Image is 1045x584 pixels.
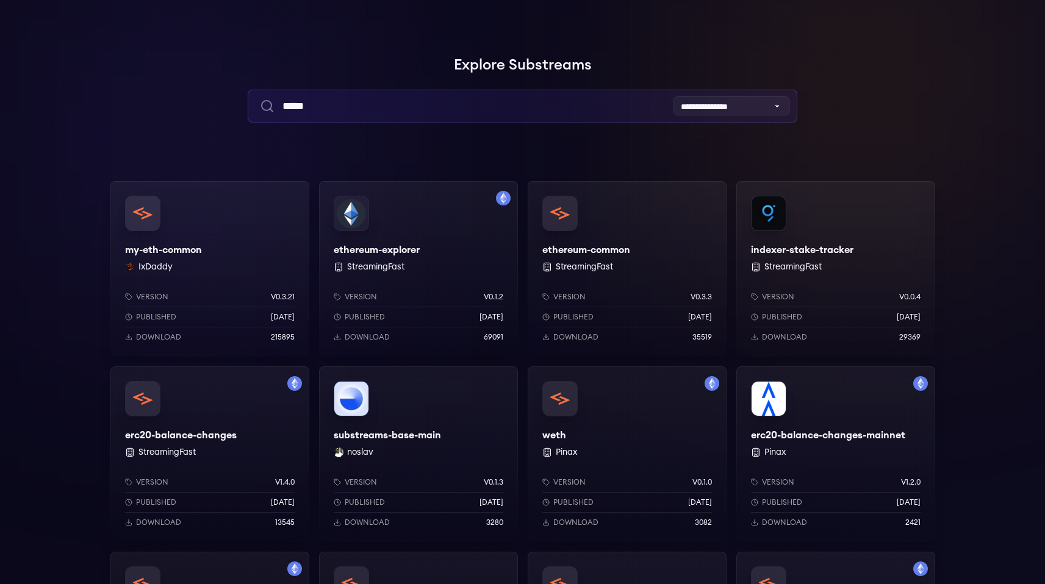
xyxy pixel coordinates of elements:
[484,292,503,302] p: v0.1.2
[553,497,594,507] p: Published
[319,366,518,542] a: substreams-base-mainsubstreams-base-mainnoslav noslavVersionv0.1.3Published[DATE]Download3280
[913,376,928,391] img: Filter by mainnet network
[762,497,802,507] p: Published
[764,446,786,458] button: Pinax
[762,312,802,322] p: Published
[736,366,935,542] a: Filter by mainnet networkerc20-balance-changes-mainneterc20-balance-changes-mainnet PinaxVersionv...
[345,477,377,487] p: Version
[705,376,719,391] img: Filter by mainnet network
[136,292,168,302] p: Version
[899,292,921,302] p: v0.0.4
[345,518,390,527] p: Download
[736,181,935,357] a: indexer-stake-trackerindexer-stake-tracker StreamingFastVersionv0.0.4Published[DATE]Download29369
[345,497,385,507] p: Published
[764,261,822,273] button: StreamingFast
[138,446,196,458] button: StreamingFast
[136,332,181,342] p: Download
[553,332,598,342] p: Download
[901,477,921,487] p: v1.2.0
[484,477,503,487] p: v0.1.3
[692,332,712,342] p: 35519
[271,312,295,322] p: [DATE]
[347,446,373,458] button: noslav
[271,332,295,342] p: 215895
[138,261,173,273] button: IxDaddy
[110,366,309,542] a: Filter by mainnet networkerc20-balance-changeserc20-balance-changes StreamingFastVersionv1.4.0Pub...
[486,518,503,527] p: 3280
[275,518,295,527] p: 13545
[287,376,302,391] img: Filter by mainnet network
[762,518,807,527] p: Download
[691,292,712,302] p: v0.3.3
[496,191,511,205] img: Filter by mainnet network
[287,561,302,576] img: Filter by mainnet network
[479,312,503,322] p: [DATE]
[110,181,309,357] a: my-eth-commonmy-eth-commonIxDaddy IxDaddyVersionv0.3.21Published[DATE]Download215895
[528,366,727,542] a: Filter by mainnet networkwethweth PinaxVersionv0.1.0Published[DATE]Download3082
[913,561,928,576] img: Filter by mainnet network
[347,261,404,273] button: StreamingFast
[345,332,390,342] p: Download
[345,312,385,322] p: Published
[136,477,168,487] p: Version
[905,518,921,527] p: 2421
[899,332,921,342] p: 29369
[271,497,295,507] p: [DATE]
[484,332,503,342] p: 69091
[556,261,613,273] button: StreamingFast
[528,181,727,357] a: ethereum-commonethereum-common StreamingFastVersionv0.3.3Published[DATE]Download35519
[897,497,921,507] p: [DATE]
[271,292,295,302] p: v0.3.21
[553,518,598,527] p: Download
[136,497,176,507] p: Published
[275,477,295,487] p: v1.4.0
[553,477,586,487] p: Version
[556,446,577,458] button: Pinax
[762,292,794,302] p: Version
[688,312,712,322] p: [DATE]
[692,477,712,487] p: v0.1.0
[553,312,594,322] p: Published
[136,518,181,527] p: Download
[345,292,377,302] p: Version
[479,497,503,507] p: [DATE]
[319,181,518,357] a: Filter by mainnet networkethereum-explorerethereum-explorer StreamingFastVersionv0.1.2Published[D...
[553,292,586,302] p: Version
[136,312,176,322] p: Published
[688,497,712,507] p: [DATE]
[762,477,794,487] p: Version
[110,53,935,77] h1: Explore Substreams
[897,312,921,322] p: [DATE]
[762,332,807,342] p: Download
[695,518,712,527] p: 3082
